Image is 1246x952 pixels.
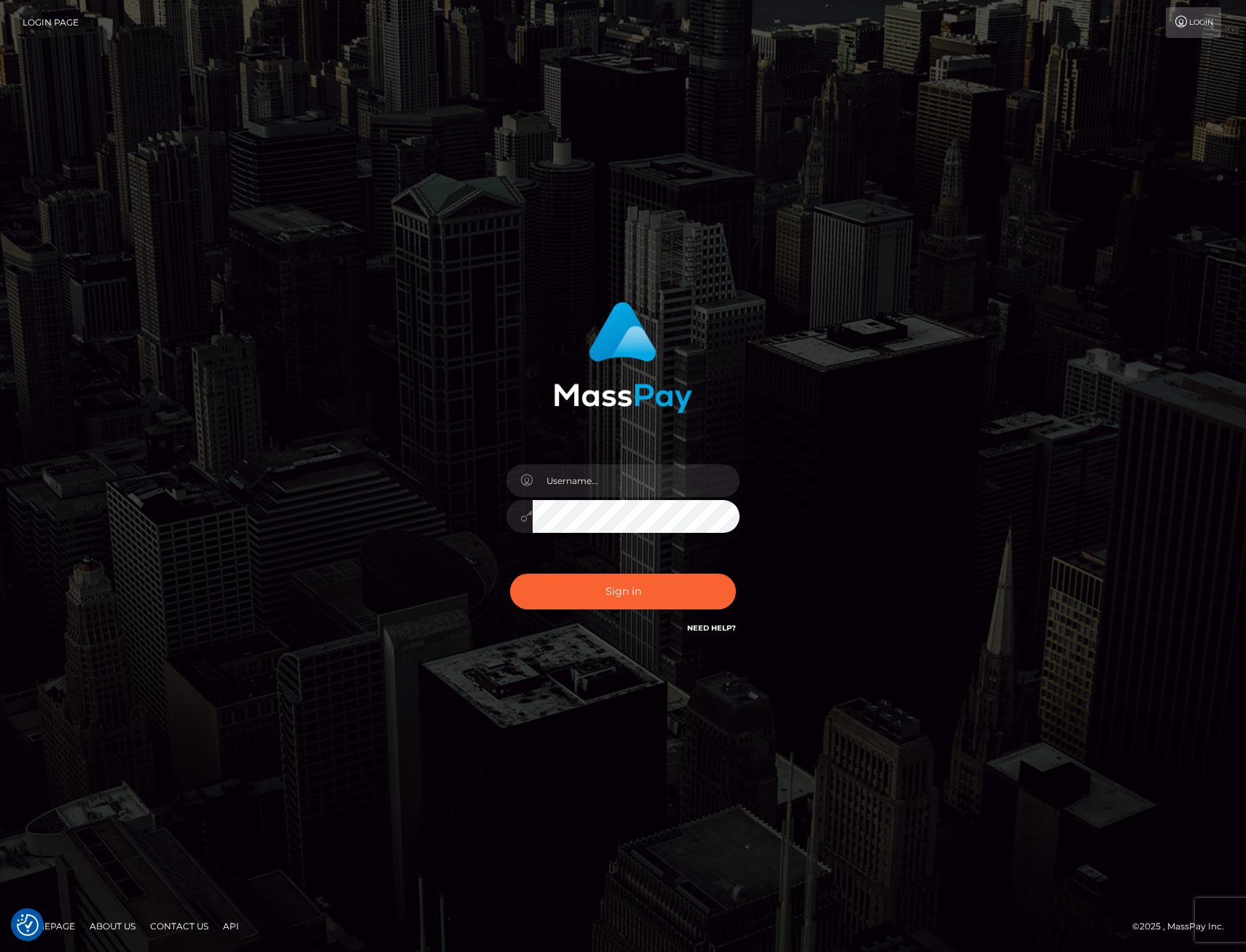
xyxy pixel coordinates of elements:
[23,7,79,38] a: Login Page
[533,464,740,497] input: Username...
[84,915,141,937] a: About Us
[1166,7,1221,38] a: Login
[217,915,245,937] a: API
[554,302,692,413] img: MassPay Login
[17,914,39,936] button: Consent Preferences
[144,915,214,937] a: Contact Us
[17,914,39,936] img: Revisit consent button
[510,574,736,609] button: Sign in
[1132,918,1235,935] div: © 2025 , MassPay Inc.
[687,623,736,633] a: Need Help?
[16,915,81,937] a: Homepage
